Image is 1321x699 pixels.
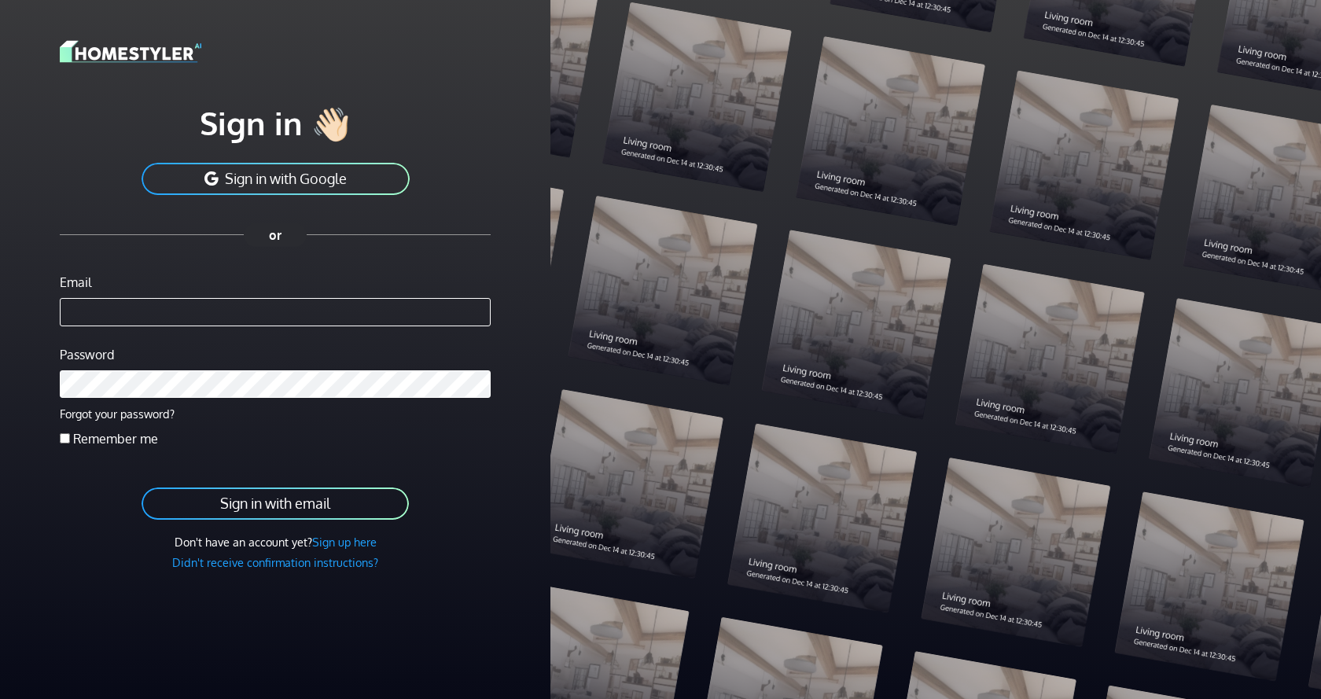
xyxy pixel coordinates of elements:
[140,161,411,197] button: Sign in with Google
[60,534,491,551] div: Don't have an account yet?
[60,38,201,65] img: logo-3de290ba35641baa71223ecac5eacb59cb85b4c7fdf211dc9aaecaaee71ea2f8.svg
[312,535,377,549] a: Sign up here
[60,345,114,364] label: Password
[140,486,410,521] button: Sign in with email
[73,429,158,448] label: Remember me
[60,407,175,421] a: Forgot your password?
[60,103,491,142] h1: Sign in 👋🏻
[172,555,378,569] a: Didn't receive confirmation instructions?
[60,273,91,292] label: Email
